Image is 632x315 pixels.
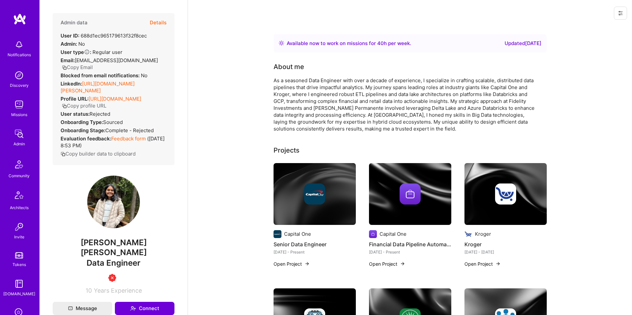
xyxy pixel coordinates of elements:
[61,135,167,149] div: ( [DATE] 8:53 PM )
[61,49,122,56] div: Regular user
[274,260,310,267] button: Open Project
[87,176,140,228] img: User Avatar
[61,41,77,47] strong: Admin:
[8,51,31,58] div: Notifications
[11,157,27,172] img: Community
[94,287,142,294] span: Years Experience
[400,261,405,266] img: arrow-right
[11,188,27,204] img: Architects
[115,302,174,315] button: Connect
[274,163,356,225] img: cover
[475,230,491,237] div: Kroger
[15,252,23,258] img: tokens
[369,240,451,249] h4: Financial Data Pipeline Automation
[13,13,26,25] img: logo
[61,40,85,47] div: No
[464,230,472,238] img: Company logo
[61,72,141,79] strong: Blocked from email notifications:
[68,306,73,311] i: icon Mail
[13,98,26,111] img: teamwork
[505,39,541,47] div: Updated [DATE]
[11,111,27,118] div: Missions
[13,38,26,51] img: bell
[53,238,174,257] span: [PERSON_NAME] [PERSON_NAME]
[61,32,147,39] div: 688d1ec965179613f32f8cec
[380,230,407,237] div: Capital One
[13,277,26,290] img: guide book
[400,183,421,205] img: Company logo
[61,81,135,94] a: [URL][DOMAIN_NAME][PERSON_NAME]
[75,57,158,63] span: [EMAIL_ADDRESS][DOMAIN_NAME]
[274,230,281,238] img: Company logo
[284,230,311,237] div: Capital One
[369,249,451,255] div: [DATE] - Present
[495,261,501,266] img: arrow-right
[10,82,29,89] div: Discovery
[464,163,547,225] img: cover
[62,102,106,109] button: Copy profile URL
[13,127,26,140] img: admin teamwork
[287,39,411,47] div: Available now to work on missions for h per week .
[87,258,141,268] span: Data Engineer
[61,152,66,157] i: icon Copy
[13,261,26,268] div: Tokens
[53,302,112,315] button: Message
[274,62,304,72] div: About me
[61,119,103,125] strong: Onboarding Type:
[61,49,91,55] strong: User type :
[464,260,501,267] button: Open Project
[369,230,377,238] img: Company logo
[61,150,136,157] button: Copy builder data to clipboard
[61,96,89,102] strong: Profile URL:
[274,249,356,255] div: [DATE] - Present
[62,65,67,70] i: icon Copy
[61,135,111,142] strong: Evaluation feedback:
[61,81,82,87] strong: LinkedIn:
[274,77,537,132] div: As a seasoned Data Engineer with over a decade of experience, I specialize in crafting scalable, ...
[304,183,325,205] img: Company logo
[13,220,26,233] img: Invite
[369,163,451,225] img: cover
[61,57,75,63] strong: Email:
[3,290,35,297] div: [DOMAIN_NAME]
[14,233,24,240] div: Invite
[84,49,90,55] i: Help
[105,127,154,133] span: Complete - Rejected
[464,249,547,255] div: [DATE] - [DATE]
[103,119,123,125] span: sourced
[111,135,146,142] a: Feedback form
[61,127,105,133] strong: Onboarding Stage:
[9,172,30,179] div: Community
[130,305,136,311] i: icon Connect
[377,40,384,46] span: 40
[13,140,25,147] div: Admin
[108,274,116,282] img: Unqualified
[464,240,547,249] h4: Kroger
[62,104,67,109] i: icon Copy
[369,260,405,267] button: Open Project
[61,111,90,117] strong: User status:
[90,111,110,117] span: Rejected
[279,40,284,46] img: Availability
[13,69,26,82] img: discovery
[304,261,310,266] img: arrow-right
[61,33,79,39] strong: User ID:
[61,72,147,79] div: No
[62,64,93,71] button: Copy Email
[10,204,29,211] div: Architects
[89,96,141,102] a: [URL][DOMAIN_NAME]
[61,20,88,26] h4: Admin data
[274,240,356,249] h4: Senior Data Engineer
[150,13,167,32] button: Details
[86,287,92,294] span: 10
[274,145,300,155] div: Projects
[495,183,516,205] img: Company logo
